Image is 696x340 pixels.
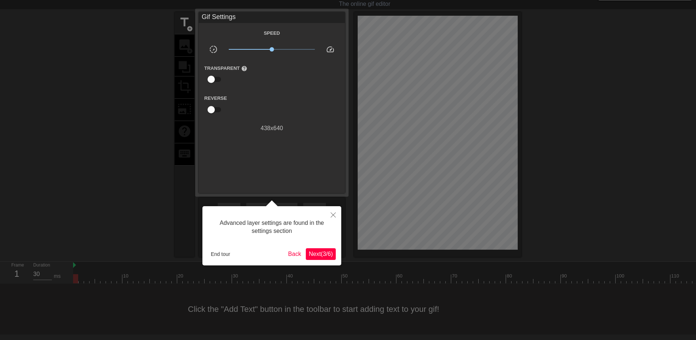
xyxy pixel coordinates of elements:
[306,248,336,260] button: Next
[309,251,333,257] span: Next ( 3 / 6 )
[208,249,233,260] button: End tour
[285,248,304,260] button: Back
[325,206,341,223] button: Close
[208,212,336,243] div: Advanced layer settings are found in the settings section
